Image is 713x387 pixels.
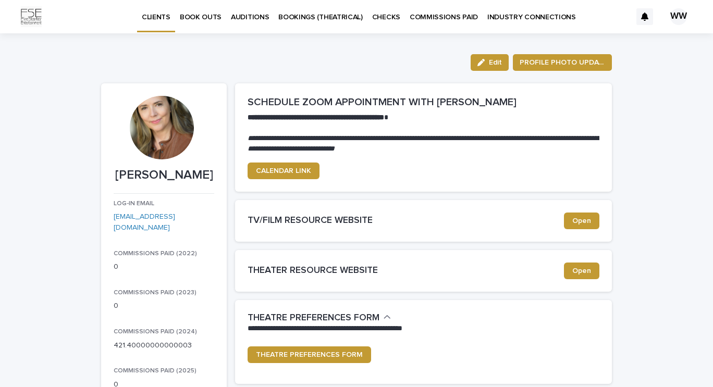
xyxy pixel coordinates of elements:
[564,263,599,279] a: Open
[256,351,363,358] span: THEATRE PREFERENCES FORM
[114,251,197,257] span: COMMISSIONS PAID (2022)
[248,96,599,108] h2: SCHEDULE ZOOM APPOINTMENT WITH [PERSON_NAME]
[248,215,564,227] h2: TV/FILM RESOURCE WEBSITE
[670,8,687,25] div: WW
[114,213,175,231] a: [EMAIL_ADDRESS][DOMAIN_NAME]
[114,340,214,351] p: 421.40000000000003
[114,290,196,296] span: COMMISSIONS PAID (2023)
[513,54,612,71] button: PROFILE PHOTO UPDATE
[248,313,391,324] button: THEATRE PREFERENCES FORM
[114,201,154,207] span: LOG-IN EMAIL
[256,167,311,174] span: CALENDAR LINK
[21,6,42,27] img: Km9EesSdRbS9ajqhBzyo
[114,168,214,183] p: [PERSON_NAME]
[471,54,509,71] button: Edit
[572,267,591,274] span: Open
[114,301,214,311] p: 0
[248,265,564,277] h2: THEATER RESOURCE WEBSITE
[248,346,371,363] a: THEATRE PREFERENCES FORM
[114,329,197,335] span: COMMISSIONS PAID (2024)
[520,57,605,68] span: PROFILE PHOTO UPDATE
[489,59,502,66] span: Edit
[572,217,591,224] span: Open
[114,261,214,272] p: 0
[114,368,196,374] span: COMMISSIONS PAID (2025)
[248,163,319,179] a: CALENDAR LINK
[564,213,599,229] a: Open
[248,313,379,324] h2: THEATRE PREFERENCES FORM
